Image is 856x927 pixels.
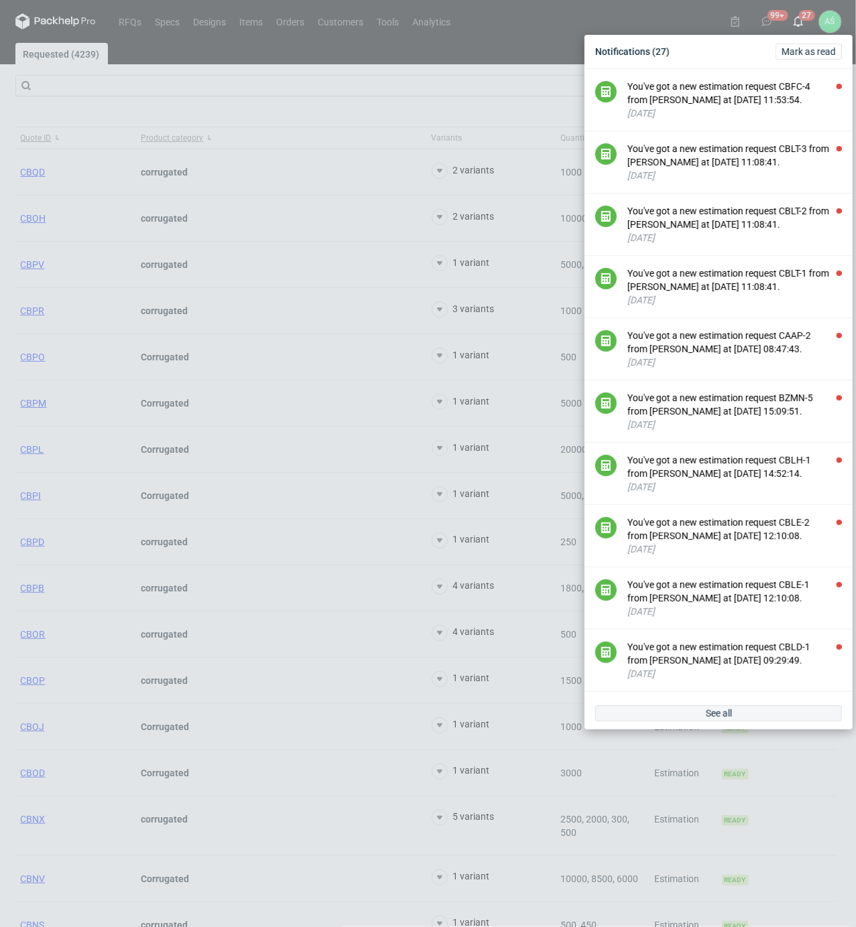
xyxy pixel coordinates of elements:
button: You've got a new estimation request CBLD-1 from [PERSON_NAME] at [DATE] 09:29:49.[DATE] [627,640,842,681]
div: [DATE] [627,418,842,431]
a: See all [595,705,842,721]
button: You've got a new estimation request BZMN-5 from [PERSON_NAME] at [DATE] 15:09:51.[DATE] [627,391,842,431]
div: [DATE] [627,169,842,182]
button: You've got a new estimation request CBLT-2 from [PERSON_NAME] at [DATE] 11:08:41.[DATE] [627,204,842,244]
span: See all [706,709,732,718]
div: You've got a new estimation request CBLE-1 from [PERSON_NAME] at [DATE] 12:10:08. [627,578,842,605]
button: You've got a new estimation request CBLE-1 from [PERSON_NAME] at [DATE] 12:10:08.[DATE] [627,578,842,618]
div: You've got a new estimation request CBLT-3 from [PERSON_NAME] at [DATE] 11:08:41. [627,142,842,169]
div: Notifications (27) [590,40,847,63]
div: You've got a new estimation request CBLE-2 from [PERSON_NAME] at [DATE] 12:10:08. [627,516,842,543]
div: You've got a new estimation request CBLT-2 from [PERSON_NAME] at [DATE] 11:08:41. [627,204,842,231]
div: [DATE] [627,356,842,369]
button: You've got a new estimation request CBLT-1 from [PERSON_NAME] at [DATE] 11:08:41.[DATE] [627,267,842,307]
div: [DATE] [627,667,842,681]
button: You've got a new estimation request CBLT-3 from [PERSON_NAME] at [DATE] 11:08:41.[DATE] [627,142,842,182]
div: [DATE] [627,293,842,307]
button: You've got a new estimation request CBFC-4 from [PERSON_NAME] at [DATE] 11:53:54.[DATE] [627,80,842,120]
button: You've got a new estimation request CBLH-1 from [PERSON_NAME] at [DATE] 14:52:14.[DATE] [627,453,842,494]
div: [DATE] [627,605,842,618]
span: Mark as read [782,47,836,56]
button: Mark as read [776,44,842,60]
div: [DATE] [627,480,842,494]
div: You've got a new estimation request CBFC-4 from [PERSON_NAME] at [DATE] 11:53:54. [627,80,842,106]
div: [DATE] [627,543,842,556]
div: You've got a new estimation request CBLH-1 from [PERSON_NAME] at [DATE] 14:52:14. [627,453,842,480]
button: You've got a new estimation request CBLE-2 from [PERSON_NAME] at [DATE] 12:10:08.[DATE] [627,516,842,556]
div: You've got a new estimation request BZMN-5 from [PERSON_NAME] at [DATE] 15:09:51. [627,391,842,418]
div: You've got a new estimation request CBLT-1 from [PERSON_NAME] at [DATE] 11:08:41. [627,267,842,293]
div: [DATE] [627,231,842,244]
div: You've got a new estimation request CBLD-1 from [PERSON_NAME] at [DATE] 09:29:49. [627,640,842,667]
div: [DATE] [627,106,842,120]
button: You've got a new estimation request CAAP-2 from [PERSON_NAME] at [DATE] 08:47:43.[DATE] [627,329,842,369]
div: You've got a new estimation request CAAP-2 from [PERSON_NAME] at [DATE] 08:47:43. [627,329,842,356]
